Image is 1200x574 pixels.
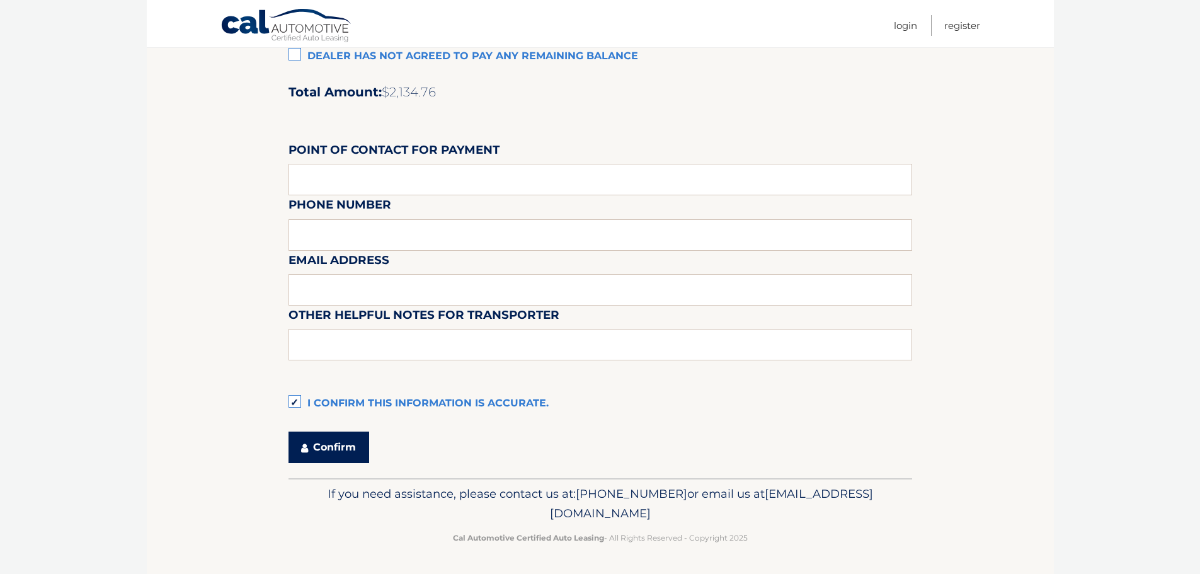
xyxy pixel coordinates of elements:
[289,44,912,69] label: Dealer has not agreed to pay any remaining balance
[382,84,436,100] span: $2,134.76
[289,306,559,329] label: Other helpful notes for transporter
[894,15,917,36] a: Login
[289,432,369,463] button: Confirm
[576,486,687,501] span: [PHONE_NUMBER]
[289,84,912,100] h2: Total Amount:
[289,141,500,164] label: Point of Contact for Payment
[944,15,980,36] a: Register
[453,533,604,542] strong: Cal Automotive Certified Auto Leasing
[220,8,353,45] a: Cal Automotive
[297,484,904,524] p: If you need assistance, please contact us at: or email us at
[289,251,389,274] label: Email Address
[289,391,912,416] label: I confirm this information is accurate.
[297,531,904,544] p: - All Rights Reserved - Copyright 2025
